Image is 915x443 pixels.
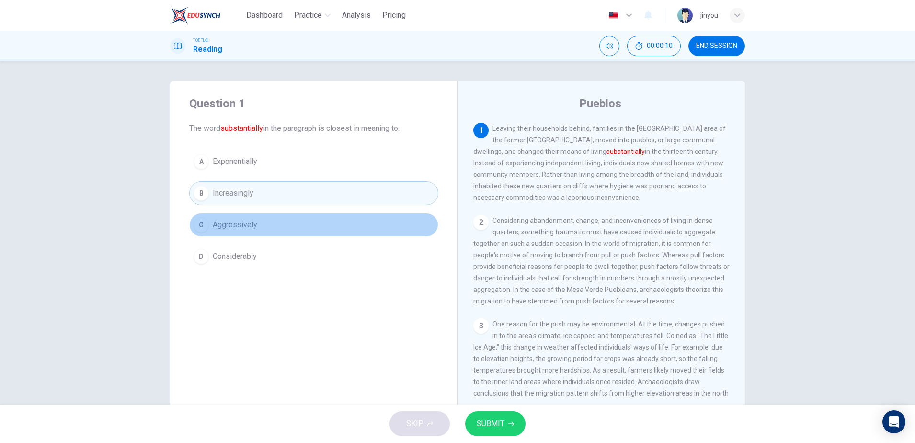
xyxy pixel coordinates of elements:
[688,36,745,56] button: END SESSION
[194,249,209,264] div: D
[189,181,438,205] button: BIncreasingly
[473,125,726,201] span: Leaving their households behind, families in the [GEOGRAPHIC_DATA] area of the former [GEOGRAPHIC...
[189,245,438,268] button: DConsiderably
[194,154,209,169] div: A
[473,318,489,334] div: 3
[194,186,209,201] div: B
[246,10,283,21] span: Dashboard
[189,123,438,134] span: The word in the paragraph is closest in meaning to:
[193,37,208,44] span: TOEFL®
[579,96,621,111] h4: Pueblos
[213,251,257,262] span: Considerably
[473,215,489,230] div: 2
[170,6,242,25] a: EduSynch logo
[882,410,905,433] div: Open Intercom Messenger
[189,150,438,174] button: AExponentially
[290,7,334,24] button: Practice
[382,10,406,21] span: Pricing
[606,148,645,155] font: substantially
[213,219,257,231] span: Aggressively
[193,44,222,55] h1: Reading
[627,36,681,56] div: Hide
[599,36,619,56] div: Mute
[677,8,693,23] img: Profile picture
[627,36,681,56] button: 00:00:10
[338,7,375,24] button: Analysis
[213,187,253,199] span: Increasingly
[189,213,438,237] button: CAggressively
[170,6,220,25] img: EduSynch logo
[213,156,257,167] span: Exponentially
[378,7,410,24] button: Pricing
[477,417,504,431] span: SUBMIT
[696,42,737,50] span: END SESSION
[294,10,322,21] span: Practice
[194,217,209,233] div: C
[473,217,730,305] span: Considering abandonment, change, and inconveniences of living in dense quarters, something trauma...
[473,320,729,408] span: One reason for the push may be environmental. At the time, changes pushed in to the area's climat...
[473,123,489,138] div: 1
[465,411,526,436] button: SUBMIT
[607,12,619,19] img: en
[342,10,371,21] span: Analysis
[242,7,286,24] button: Dashboard
[647,42,673,50] span: 00:00:10
[700,10,718,21] div: jinyou
[220,124,263,133] font: substantially
[189,96,438,111] h4: Question 1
